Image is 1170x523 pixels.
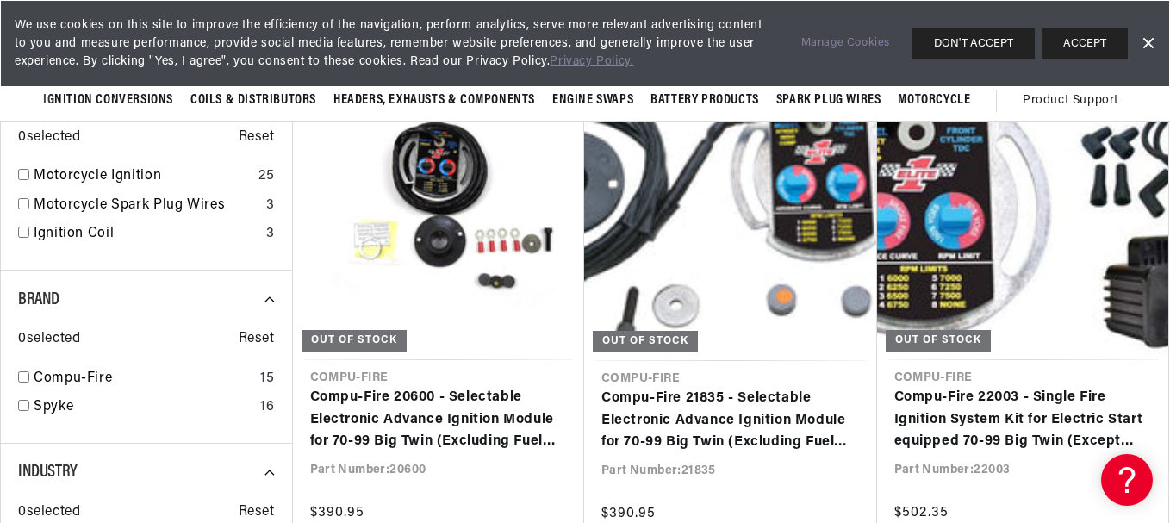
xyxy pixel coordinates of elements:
[34,195,259,217] a: Motorcycle Spark Plug Wires
[889,80,979,121] summary: Motorcycle
[190,91,316,109] span: Coils & Distributors
[1135,31,1161,57] a: Dismiss Banner
[1042,28,1128,59] button: ACCEPT
[258,165,274,188] div: 25
[776,91,881,109] span: Spark Plug Wires
[650,91,759,109] span: Battery Products
[18,328,80,351] span: 0 selected
[260,396,274,419] div: 16
[43,91,173,109] span: Ignition Conversions
[260,368,274,390] div: 15
[34,368,253,390] a: Compu-Fire
[801,34,890,53] a: Manage Cookies
[266,223,275,246] div: 3
[325,80,544,121] summary: Headers, Exhausts & Components
[310,387,568,453] a: Compu-Fire 20600 - Selectable Electronic Advance Ignition Module for 70-99 Big Twin (Excluding Fu...
[1023,80,1127,121] summary: Product Support
[768,80,890,121] summary: Spark Plug Wires
[912,28,1035,59] button: DON'T ACCEPT
[43,80,182,121] summary: Ignition Conversions
[18,291,59,308] span: Brand
[333,91,535,109] span: Headers, Exhausts & Components
[18,464,78,481] span: Industry
[894,387,1152,453] a: Compu-Fire 22003 - Single Fire Ignition System Kit for Electric Start equipped 70-99 Big Twin (Ex...
[34,223,259,246] a: Ignition Coil
[18,127,80,149] span: 0 selected
[552,91,633,109] span: Engine Swaps
[266,195,275,217] div: 3
[34,396,253,419] a: Spyke
[182,80,325,121] summary: Coils & Distributors
[239,127,275,149] span: Reset
[898,91,970,109] span: Motorcycle
[15,16,777,71] span: We use cookies on this site to improve the efficiency of the navigation, perform analytics, serve...
[642,80,768,121] summary: Battery Products
[239,328,275,351] span: Reset
[544,80,642,121] summary: Engine Swaps
[1023,91,1118,110] span: Product Support
[34,165,252,188] a: Motorcycle Ignition
[550,55,633,68] a: Privacy Policy.
[601,388,860,454] a: Compu-Fire 21835 - Selectable Electronic Advance Ignition Module for 70-99 Big Twin (Excluding Fu...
